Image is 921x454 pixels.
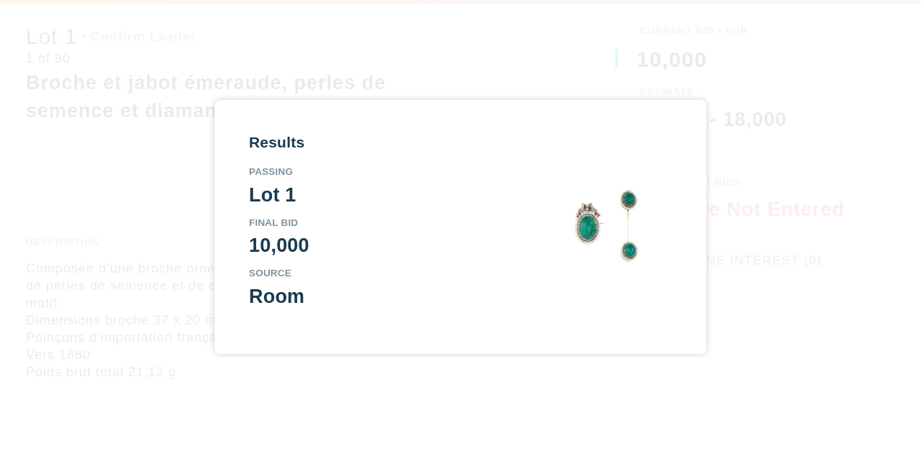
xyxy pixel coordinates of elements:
div: Final Bid [249,218,508,228]
div: Source [249,268,508,278]
div: Results [249,135,508,150]
div: Room [249,287,508,307]
div: Passing [249,167,508,177]
div: Lot 1 [249,186,508,205]
div: 10,000 [249,236,508,255]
